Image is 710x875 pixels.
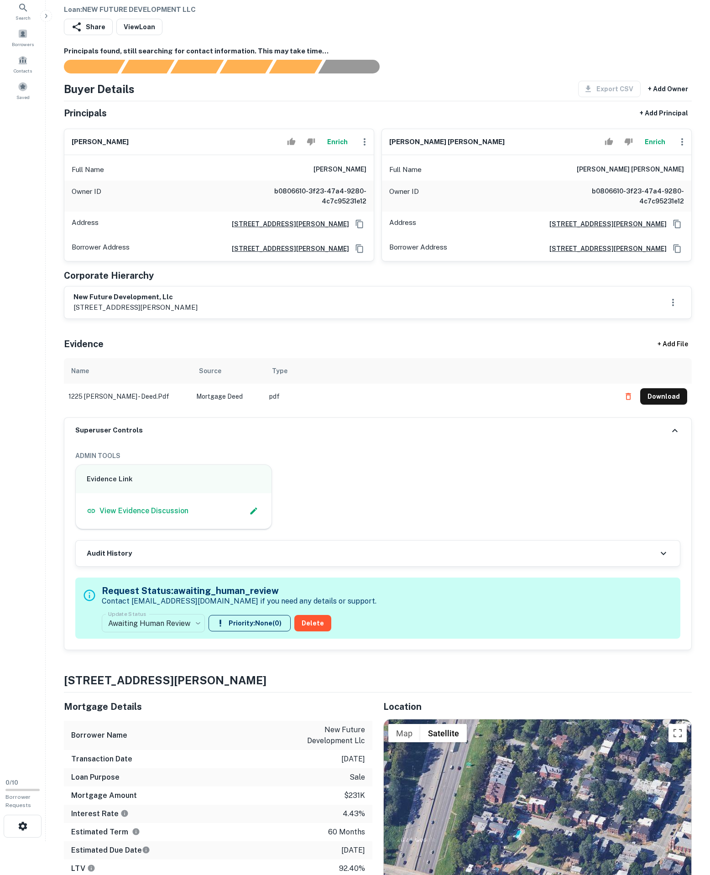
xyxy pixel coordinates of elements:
[64,46,692,57] h6: Principals found, still searching for contact information. This may take time...
[71,754,132,765] h6: Transaction Date
[344,790,365,801] p: $231k
[641,336,705,353] div: + Add File
[64,700,372,714] h5: Mortgage Details
[73,292,198,302] h6: new future development, llc
[102,584,376,598] h5: Request Status: awaiting_human_review
[102,610,205,636] div: Awaiting Human Review
[3,25,43,50] a: Borrowers
[72,164,104,175] p: Full Name
[257,186,366,206] h6: b0806610-3f23-47a4-9280-4c7c95231e12
[5,794,31,808] span: Borrower Requests
[389,242,447,255] p: Borrower Address
[350,772,365,783] p: sale
[72,217,99,231] p: Address
[64,81,135,97] h4: Buyer Details
[87,505,188,516] a: View Evidence Discussion
[389,164,422,175] p: Full Name
[16,14,31,21] span: Search
[303,133,319,151] button: Reject
[343,808,365,819] p: 4.43%
[53,60,121,73] div: Sending borrower request to AI...
[71,790,137,801] h6: Mortgage Amount
[71,730,127,741] h6: Borrower Name
[644,81,692,97] button: + Add Owner
[224,219,349,229] a: [STREET_ADDRESS][PERSON_NAME]
[542,219,667,229] h6: [STREET_ADDRESS][PERSON_NAME]
[170,60,224,73] div: Documents found, AI parsing details...
[64,337,104,351] h5: Evidence
[71,863,95,874] h6: LTV
[341,845,365,856] p: [DATE]
[64,5,460,15] h6: Loan : NEW FUTURE DEVELOPMENT LLC
[283,133,299,151] button: Accept
[670,217,684,231] button: Copy Address
[640,133,669,151] button: Enrich
[272,365,287,376] div: Type
[668,724,687,742] button: Toggle fullscreen view
[3,52,43,76] a: Contacts
[294,615,331,631] button: Delete
[64,269,154,282] h5: Corporate Hierarchy
[389,186,419,206] p: Owner ID
[75,425,143,436] h6: Superuser Controls
[269,60,322,73] div: Principals found, still searching for contact information. This may take time...
[542,244,667,254] a: [STREET_ADDRESS][PERSON_NAME]
[75,451,680,461] h6: ADMIN TOOLS
[71,808,129,819] h6: Interest Rate
[341,754,365,765] p: [DATE]
[224,244,349,254] a: [STREET_ADDRESS][PERSON_NAME]
[108,610,146,618] label: Update Status
[636,105,692,121] button: + Add Principal
[71,772,120,783] h6: Loan Purpose
[64,358,192,384] th: Name
[64,19,113,35] button: Share
[120,809,129,818] svg: The interest rates displayed on the website are for informational purposes only and may be report...
[64,358,692,417] div: scrollable content
[72,242,130,255] p: Borrower Address
[87,474,261,484] h6: Evidence Link
[192,384,265,409] td: Mortgage Deed
[389,217,416,231] p: Address
[121,60,174,73] div: Your request is received and processing...
[420,724,467,742] button: Show satellite imagery
[353,217,366,231] button: Copy Address
[72,137,129,147] h6: [PERSON_NAME]
[116,19,162,35] a: ViewLoan
[313,164,366,175] h6: [PERSON_NAME]
[219,60,273,73] div: Principals found, AI now looking for contact information...
[265,358,616,384] th: Type
[247,504,261,518] button: Edit Slack Link
[71,827,140,838] h6: Estimated Term
[3,78,43,103] a: Saved
[64,384,192,409] td: 1225 [PERSON_NAME] - deed.pdf
[323,133,352,151] button: Enrich
[328,827,365,838] p: 60 months
[64,672,692,688] h4: [STREET_ADDRESS][PERSON_NAME]
[265,384,616,409] td: pdf
[574,186,684,206] h6: b0806610-3f23-47a4-9280-4c7c95231e12
[283,724,365,746] p: new future development llc
[102,596,376,607] p: Contact [EMAIL_ADDRESS][DOMAIN_NAME] if you need any details or support.
[71,845,150,856] h6: Estimated Due Date
[318,60,391,73] div: AI fulfillment process complete.
[601,133,617,151] button: Accept
[72,186,101,206] p: Owner ID
[99,505,188,516] p: View Evidence Discussion
[14,67,32,74] span: Contacts
[670,242,684,255] button: Copy Address
[664,802,710,846] iframe: Chat Widget
[5,779,18,786] span: 0 / 10
[640,388,687,405] button: Download
[388,724,420,742] button: Show street map
[16,94,30,101] span: Saved
[383,700,692,714] h5: Location
[620,389,637,404] button: Delete file
[353,242,366,255] button: Copy Address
